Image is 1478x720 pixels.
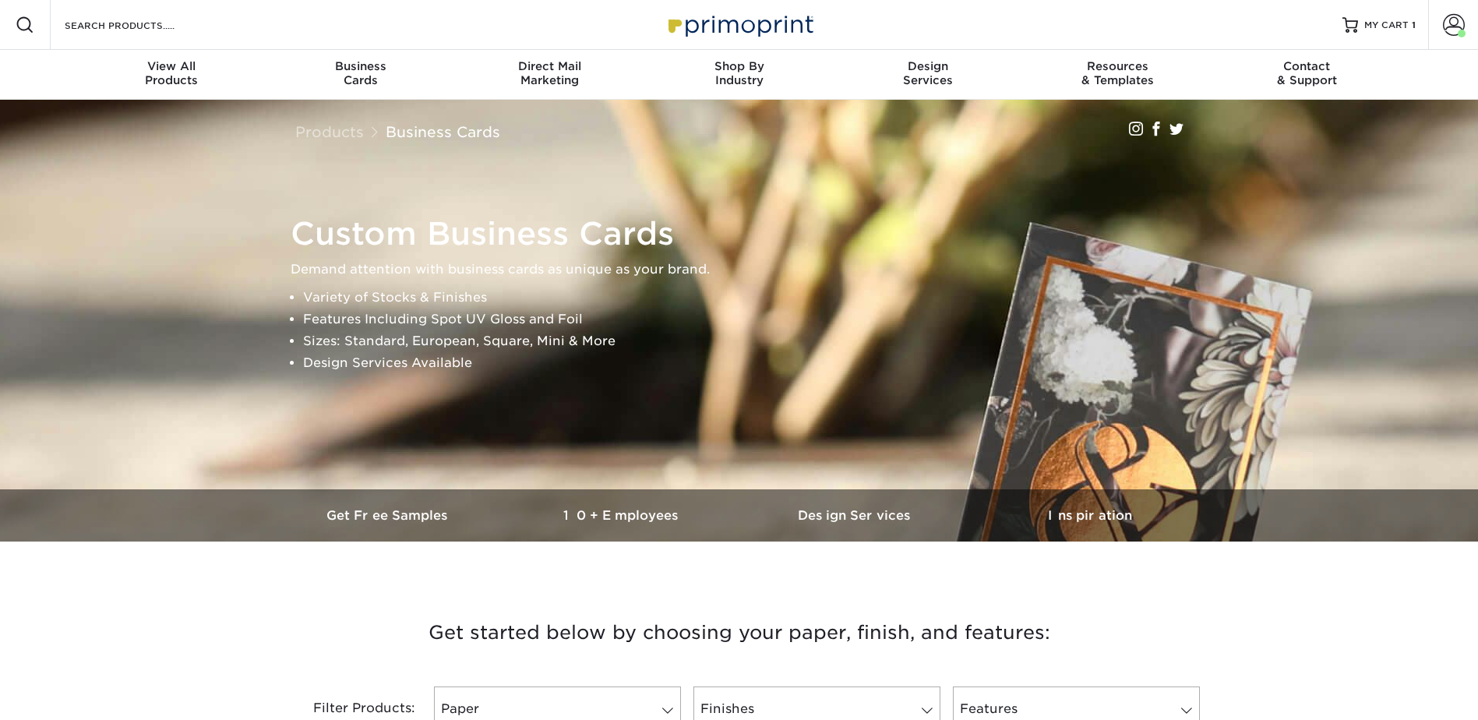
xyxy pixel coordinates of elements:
[739,489,973,542] a: Design Services
[455,59,644,87] div: Marketing
[295,123,364,140] a: Products
[77,50,266,100] a: View AllProducts
[303,352,1202,374] li: Design Services Available
[834,50,1023,100] a: DesignServices
[1023,59,1212,87] div: & Templates
[973,508,1207,523] h3: Inspiration
[303,309,1202,330] li: Features Including Spot UV Gloss and Foil
[1212,59,1402,73] span: Contact
[1212,59,1402,87] div: & Support
[644,59,834,73] span: Shop By
[1023,50,1212,100] a: Resources& Templates
[291,215,1202,252] h1: Custom Business Cards
[834,59,1023,87] div: Services
[1212,50,1402,100] a: Contact& Support
[1412,19,1416,30] span: 1
[506,489,739,542] a: 10+ Employees
[284,598,1195,668] h3: Get started below by choosing your paper, finish, and features:
[455,59,644,73] span: Direct Mail
[303,330,1202,352] li: Sizes: Standard, European, Square, Mini & More
[266,59,455,73] span: Business
[644,59,834,87] div: Industry
[386,123,500,140] a: Business Cards
[291,259,1202,281] p: Demand attention with business cards as unique as your brand.
[644,50,834,100] a: Shop ByIndustry
[834,59,1023,73] span: Design
[1023,59,1212,73] span: Resources
[266,59,455,87] div: Cards
[266,50,455,100] a: BusinessCards
[272,489,506,542] a: Get Free Samples
[303,287,1202,309] li: Variety of Stocks & Finishes
[739,508,973,523] h3: Design Services
[661,8,817,41] img: Primoprint
[455,50,644,100] a: Direct MailMarketing
[63,16,215,34] input: SEARCH PRODUCTS.....
[506,508,739,523] h3: 10+ Employees
[973,489,1207,542] a: Inspiration
[77,59,266,87] div: Products
[1364,19,1409,32] span: MY CART
[272,508,506,523] h3: Get Free Samples
[77,59,266,73] span: View All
